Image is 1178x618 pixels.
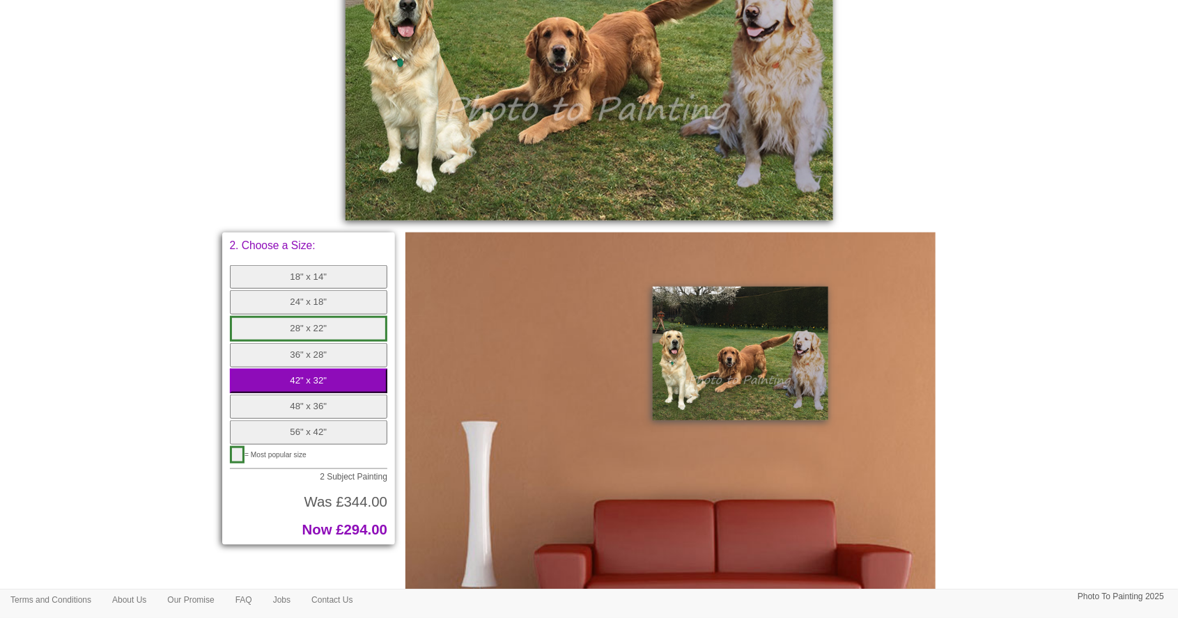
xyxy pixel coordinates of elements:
[230,395,388,419] button: 48" x 36"
[304,494,387,509] span: Was £344.00
[157,589,224,610] a: Our Promise
[230,316,388,342] button: 28" x 22"
[301,589,363,610] a: Contact Us
[225,589,263,610] a: FAQ
[1078,589,1164,604] p: Photo To Painting 2025
[653,287,828,420] img: Painting
[230,265,388,290] button: 18" x 14"
[102,589,157,610] a: About Us
[230,473,388,481] p: 2 Subject Painting
[230,369,388,393] button: 42" x 32"
[230,420,388,445] button: 56" x 42"
[336,522,387,537] span: £294.00
[245,451,307,459] span: = Most popular size
[302,522,332,537] span: Now
[230,240,388,251] p: 2. Choose a Size:
[263,589,301,610] a: Jobs
[230,290,388,315] button: 24" x 18"
[230,343,388,367] button: 36" x 28"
